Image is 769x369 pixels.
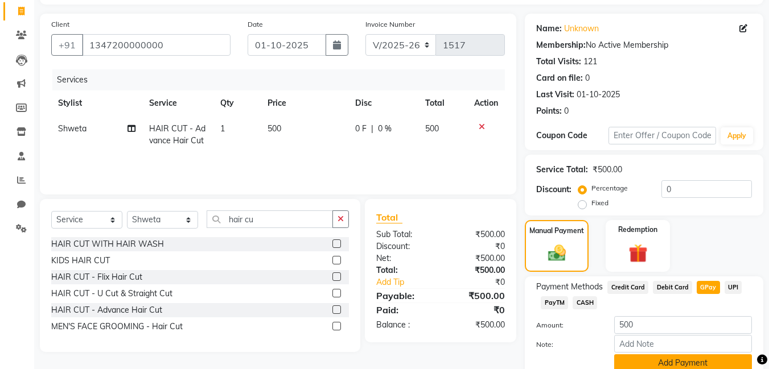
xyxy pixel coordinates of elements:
[623,242,653,265] img: _gift.svg
[529,226,584,236] label: Manual Payment
[51,304,162,316] div: HAIR CUT - Advance Hair Cut
[721,127,753,144] button: Apply
[536,39,752,51] div: No Active Membership
[653,281,692,294] span: Debit Card
[441,303,513,317] div: ₹0
[607,281,648,294] span: Credit Card
[149,123,205,146] span: HAIR CUT - Advance Hair Cut
[368,252,441,264] div: Net:
[368,241,441,252] div: Discount:
[453,276,514,288] div: ₹0
[368,319,441,331] div: Balance :
[261,90,348,116] th: Price
[51,255,110,267] div: KIDS HAIR CUT
[51,238,164,250] div: HAIR CUT WITH HAIR WASH
[528,320,605,330] label: Amount:
[248,19,263,30] label: Date
[51,90,142,116] th: Stylist
[536,105,562,117] div: Points:
[528,339,605,350] label: Note:
[418,90,468,116] th: Total
[541,296,568,309] span: PayTM
[348,90,418,116] th: Disc
[82,34,231,56] input: Search by Name/Mobile/Email/Code
[593,164,622,176] div: ₹500.00
[725,281,742,294] span: UPI
[376,212,402,223] span: Total
[536,39,586,51] div: Membership:
[51,34,83,56] button: +91
[573,296,597,309] span: CASH
[268,123,281,134] span: 500
[425,123,439,134] span: 500
[368,303,441,317] div: Paid:
[51,271,142,283] div: HAIR CUT - Flix Hair Cut
[536,23,562,35] div: Name:
[142,90,213,116] th: Service
[536,72,583,84] div: Card on file:
[368,264,441,276] div: Total:
[51,288,172,300] div: HAIR CUT - U Cut & Straight Cut
[441,229,513,241] div: ₹500.00
[368,229,441,241] div: Sub Total:
[441,264,513,276] div: ₹500.00
[577,89,620,101] div: 01-10-2025
[536,130,608,142] div: Coupon Code
[51,321,183,333] div: MEN'S FACE GROOMING - Hair Cut
[564,105,569,117] div: 0
[355,123,367,135] span: 0 F
[220,123,225,134] span: 1
[441,319,513,331] div: ₹500.00
[585,72,590,84] div: 0
[536,89,574,101] div: Last Visit:
[536,281,603,293] span: Payment Methods
[371,123,373,135] span: |
[52,69,513,90] div: Services
[614,335,752,353] input: Add Note
[542,243,571,263] img: _cash.svg
[697,281,720,294] span: GPay
[467,90,505,116] th: Action
[58,123,87,134] span: Shweta
[51,19,69,30] label: Client
[441,289,513,302] div: ₹500.00
[618,225,657,235] label: Redemption
[365,19,415,30] label: Invoice Number
[207,210,333,228] input: Search or Scan
[441,241,513,252] div: ₹0
[536,164,588,176] div: Service Total:
[536,56,581,68] div: Total Visits:
[441,252,513,264] div: ₹500.00
[213,90,261,116] th: Qty
[583,56,597,68] div: 121
[378,123,392,135] span: 0 %
[368,289,441,302] div: Payable:
[608,127,716,144] input: Enter Offer / Coupon Code
[591,183,628,193] label: Percentage
[614,316,752,334] input: Amount
[536,184,571,196] div: Discount:
[591,198,608,208] label: Fixed
[564,23,599,35] a: Unknown
[368,276,453,288] a: Add Tip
